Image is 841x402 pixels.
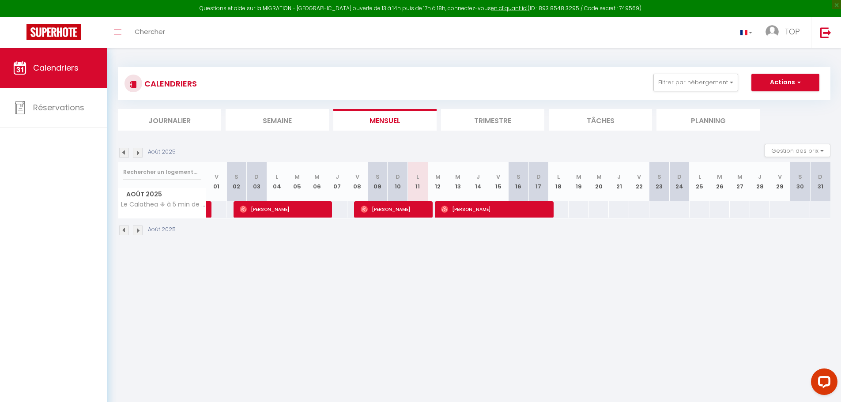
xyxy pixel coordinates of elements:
[376,173,380,181] abbr: S
[690,162,710,201] th: 25
[455,173,460,181] abbr: M
[254,173,259,181] abbr: D
[758,173,762,181] abbr: J
[549,109,652,131] li: Tâches
[347,162,368,201] th: 08
[247,162,267,201] th: 03
[148,225,176,234] p: Août 2025
[118,188,206,201] span: Août 2025
[448,162,468,201] th: 13
[148,148,176,156] p: Août 2025
[327,162,347,201] th: 07
[820,27,831,38] img: logout
[428,162,448,201] th: 12
[287,162,307,201] th: 05
[508,162,528,201] th: 16
[629,162,649,201] th: 22
[649,162,670,201] th: 23
[118,109,221,131] li: Journalier
[656,109,760,131] li: Planning
[361,201,428,218] span: [PERSON_NAME]
[435,173,441,181] abbr: M
[407,162,428,201] th: 11
[617,173,621,181] abbr: J
[123,164,201,180] input: Rechercher un logement...
[784,26,800,37] span: TOP
[367,162,388,201] th: 09
[750,162,770,201] th: 28
[804,365,841,402] iframe: LiveChat chat widget
[307,162,327,201] th: 06
[234,173,238,181] abbr: S
[765,144,830,157] button: Gestion des prix
[596,173,602,181] abbr: M
[441,201,549,218] span: [PERSON_NAME]
[576,173,581,181] abbr: M
[730,162,750,201] th: 27
[491,4,528,12] a: en cliquant ici
[766,25,779,38] img: ...
[557,173,560,181] abbr: L
[751,74,819,91] button: Actions
[669,162,690,201] th: 24
[314,173,320,181] abbr: M
[120,201,208,208] span: Le Calathea ⁜ à 5 min de Disney et 25min de [GEOGRAPHIC_DATA]
[698,173,701,181] abbr: L
[142,74,197,94] h3: CALENDRIERS
[294,173,300,181] abbr: M
[569,162,589,201] th: 19
[759,17,811,48] a: ... TOP
[549,162,569,201] th: 18
[226,162,247,201] th: 02
[226,109,329,131] li: Semaine
[536,173,541,181] abbr: D
[653,74,738,91] button: Filtrer par hébergement
[810,162,830,201] th: 31
[709,162,730,201] th: 26
[657,173,661,181] abbr: S
[818,173,822,181] abbr: D
[275,173,278,181] abbr: L
[677,173,682,181] abbr: D
[589,162,609,201] th: 20
[336,173,339,181] abbr: J
[609,162,629,201] th: 21
[33,102,84,113] span: Réservations
[637,173,641,181] abbr: V
[416,173,419,181] abbr: L
[396,173,400,181] abbr: D
[468,162,488,201] th: 14
[778,173,782,181] abbr: V
[128,17,172,48] a: Chercher
[26,24,81,40] img: Super Booking
[790,162,811,201] th: 30
[476,173,480,181] abbr: J
[333,109,437,131] li: Mensuel
[770,162,790,201] th: 29
[737,173,743,181] abbr: M
[207,162,227,201] th: 01
[717,173,722,181] abbr: M
[441,109,544,131] li: Trimestre
[496,173,500,181] abbr: V
[355,173,359,181] abbr: V
[215,173,219,181] abbr: V
[488,162,509,201] th: 15
[528,162,549,201] th: 17
[135,27,165,36] span: Chercher
[388,162,408,201] th: 10
[267,162,287,201] th: 04
[240,201,328,218] span: [PERSON_NAME]
[33,62,79,73] span: Calendriers
[517,173,520,181] abbr: S
[798,173,802,181] abbr: S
